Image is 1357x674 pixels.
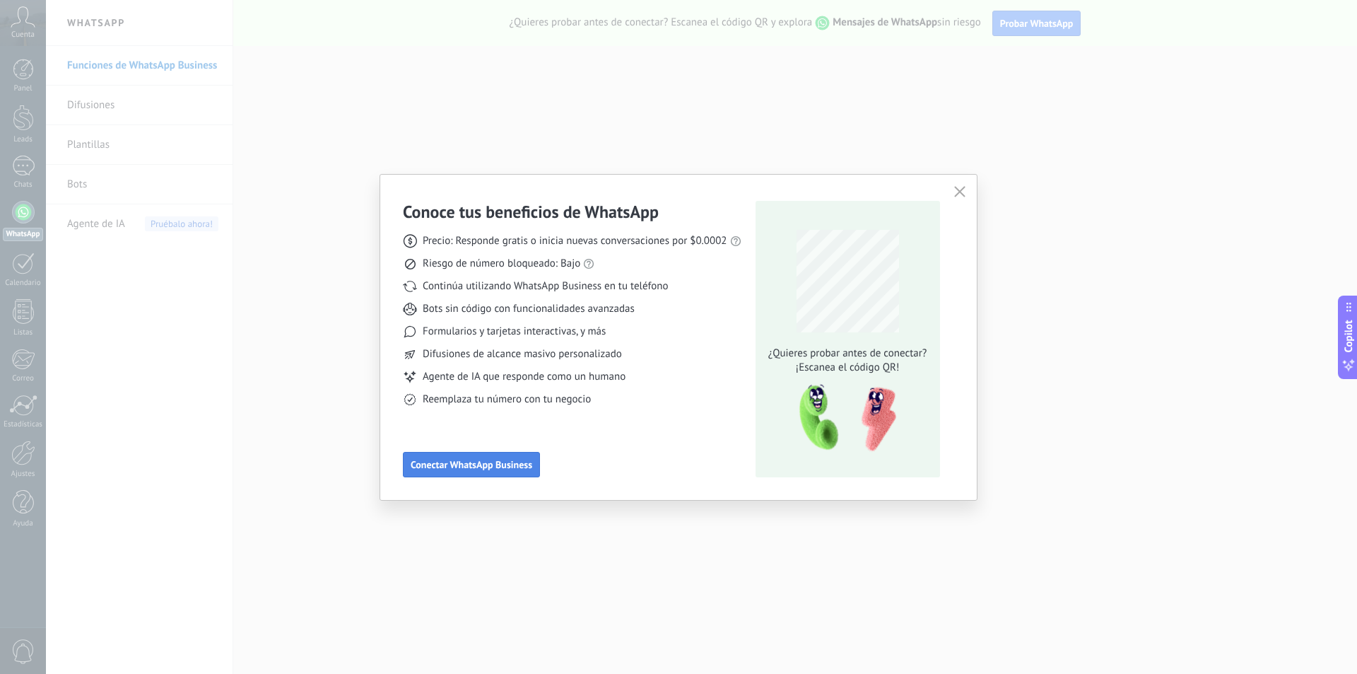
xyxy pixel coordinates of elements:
[423,234,727,248] span: Precio: Responde gratis o inicia nuevas conversaciones por $0.0002
[403,452,540,477] button: Conectar WhatsApp Business
[423,347,622,361] span: Difusiones de alcance masivo personalizado
[423,393,591,407] span: Reemplaza tu número con tu negocio
[764,347,931,361] span: ¿Quieres probar antes de conectar?
[423,257,580,271] span: Riesgo de número bloqueado: Bajo
[403,201,659,223] h3: Conoce tus beneficios de WhatsApp
[423,302,635,316] span: Bots sin código con funcionalidades avanzadas
[423,370,625,384] span: Agente de IA que responde como un humano
[423,279,668,294] span: Continúa utilizando WhatsApp Business en tu teléfono
[1341,320,1356,352] span: Copilot
[423,325,606,339] span: Formularios y tarjetas interactivas, y más
[411,460,532,470] span: Conectar WhatsApp Business
[764,361,931,375] span: ¡Escanea el código QR!
[787,380,899,456] img: qr-pic-1x.png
